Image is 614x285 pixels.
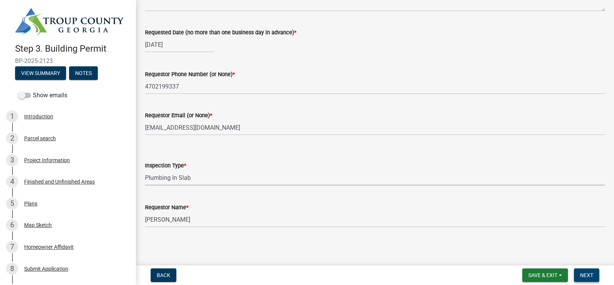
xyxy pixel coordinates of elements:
[15,43,130,54] h4: Step 3. Building Permit
[145,205,188,210] label: Requestor Name
[24,266,68,271] div: Submit Application
[6,176,18,188] div: 4
[574,268,599,282] button: Next
[15,66,66,80] button: View Summary
[522,268,568,282] button: Save & Exit
[145,113,212,118] label: Requestor Email (or None)
[145,163,186,169] label: Inspection Type
[24,222,52,228] div: Map Sketch
[145,72,235,77] label: Requestor Phone Number (or None)
[69,70,98,77] wm-modal-confirm: Notes
[6,110,18,123] div: 1
[24,136,56,141] div: Parcel search
[24,114,53,119] div: Introduction
[24,158,70,163] div: Project Information
[6,198,18,210] div: 5
[145,37,214,52] input: mm/dd/yyyy
[6,263,18,275] div: 8
[528,272,557,278] span: Save & Exit
[145,30,296,35] label: Requested Date (no more than one business day in advance)
[18,91,67,100] label: Show emails
[157,272,170,278] span: Back
[24,244,74,250] div: Homeowner Affidavit
[15,70,66,77] wm-modal-confirm: Summary
[15,57,121,64] span: BP-2025-2123
[15,8,124,35] img: Troup County, Georgia
[580,272,593,278] span: Next
[6,241,18,253] div: 7
[151,268,176,282] button: Back
[6,154,18,166] div: 3
[24,201,37,206] div: Plans
[24,179,95,184] div: Finished and Unfinished Areas
[6,219,18,231] div: 6
[6,132,18,144] div: 2
[69,66,98,80] button: Notes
